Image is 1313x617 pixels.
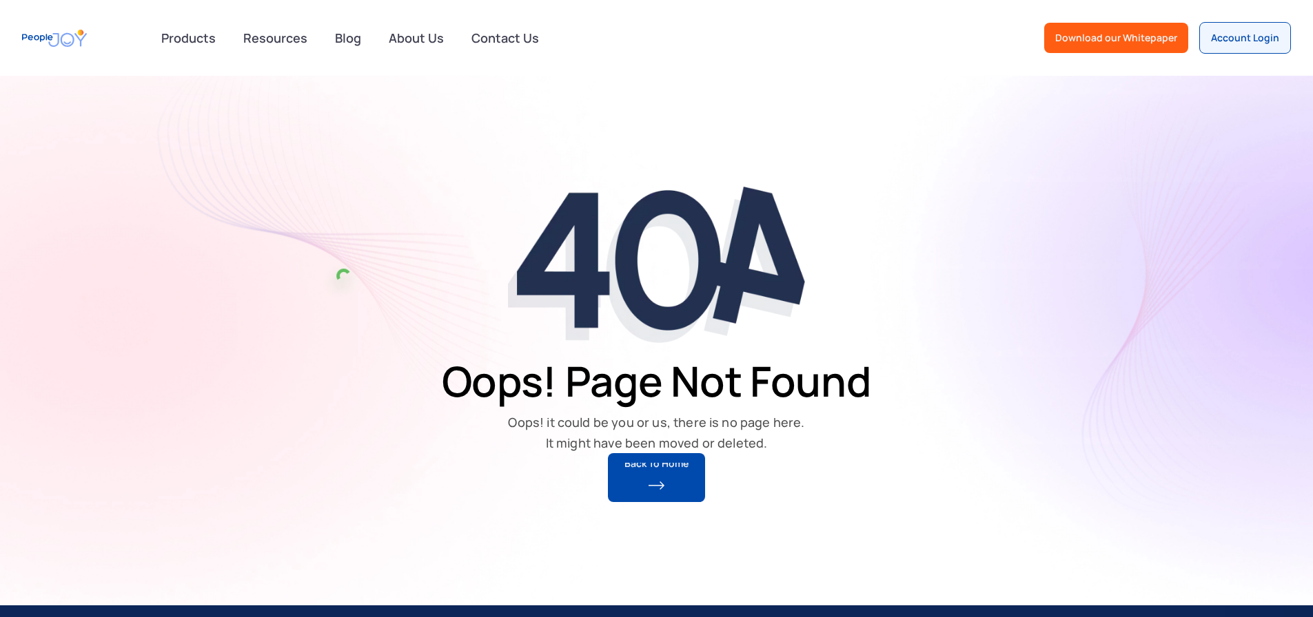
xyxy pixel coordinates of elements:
[649,481,665,490] img: Arrow
[505,412,808,453] div: Oops! it could be you or us, there is no page here. It might have been moved or deleted.
[1044,23,1188,53] a: Download our Whitepaper
[235,23,316,53] a: Resources
[380,23,452,53] a: About Us
[624,479,689,492] div: back to home
[608,453,705,501] a: Back To Homeback to home
[327,23,369,53] a: Blog
[153,24,224,52] div: Products
[1055,31,1177,45] div: Download our Whitepaper
[1211,31,1279,45] div: Account Login
[442,357,872,405] h1: Oops! Page Not Found
[624,457,689,470] div: Back To Home
[463,23,547,53] a: Contact Us
[1199,22,1291,54] a: Account Login
[22,23,87,54] a: home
